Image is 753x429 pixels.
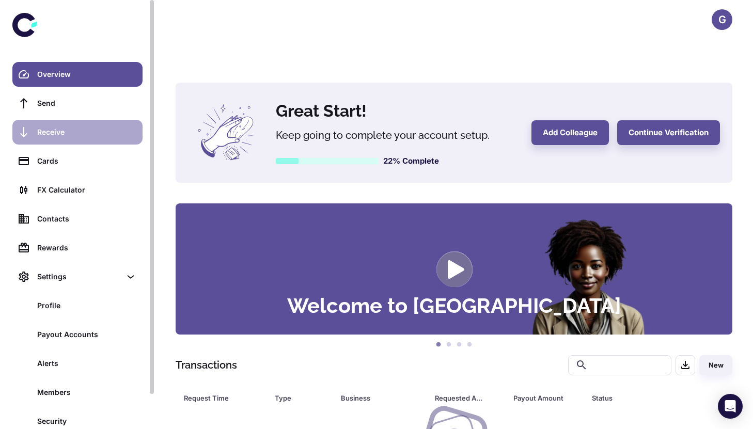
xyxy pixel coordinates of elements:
div: Payout Amount [513,391,566,405]
a: Rewards [12,235,143,260]
button: Continue Verification [617,120,720,145]
button: 1 [433,340,444,350]
button: 3 [454,340,464,350]
h3: Welcome to [GEOGRAPHIC_DATA] [287,295,621,316]
button: New [699,355,732,375]
div: Receive [37,126,136,138]
div: Type [275,391,315,405]
div: Open Intercom Messenger [718,394,743,419]
div: Contacts [37,213,136,225]
div: Profile [37,300,136,311]
a: Members [12,380,143,405]
button: 2 [444,340,454,350]
a: Receive [12,120,143,145]
a: FX Calculator [12,178,143,202]
button: Add Colleague [531,120,609,145]
div: Members [37,387,136,398]
a: Overview [12,62,143,87]
div: Settings [37,271,121,282]
div: Security [37,416,136,427]
a: Alerts [12,351,143,376]
a: Send [12,91,143,116]
span: Type [275,391,328,405]
span: Request Time [184,391,262,405]
span: Requested Amount [435,391,501,405]
span: Status [592,391,689,405]
div: Alerts [37,358,136,369]
h6: 22% Complete [383,155,439,167]
a: Cards [12,149,143,173]
a: Contacts [12,206,143,231]
div: FX Calculator [37,184,136,196]
span: Payout Amount [513,391,579,405]
button: G [712,9,732,30]
a: Payout Accounts [12,322,143,347]
div: Overview [37,69,136,80]
h4: Great Start! [276,99,519,123]
div: Status [592,391,676,405]
div: Payout Accounts [37,329,136,340]
div: Settings [12,264,143,289]
div: Request Time [184,391,249,405]
h1: Transactions [176,357,237,373]
div: Rewards [37,242,136,253]
a: Profile [12,293,143,318]
div: Send [37,98,136,109]
button: 4 [464,340,475,350]
h5: Keep going to complete your account setup. [276,128,519,143]
div: Cards [37,155,136,167]
div: Requested Amount [435,391,488,405]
